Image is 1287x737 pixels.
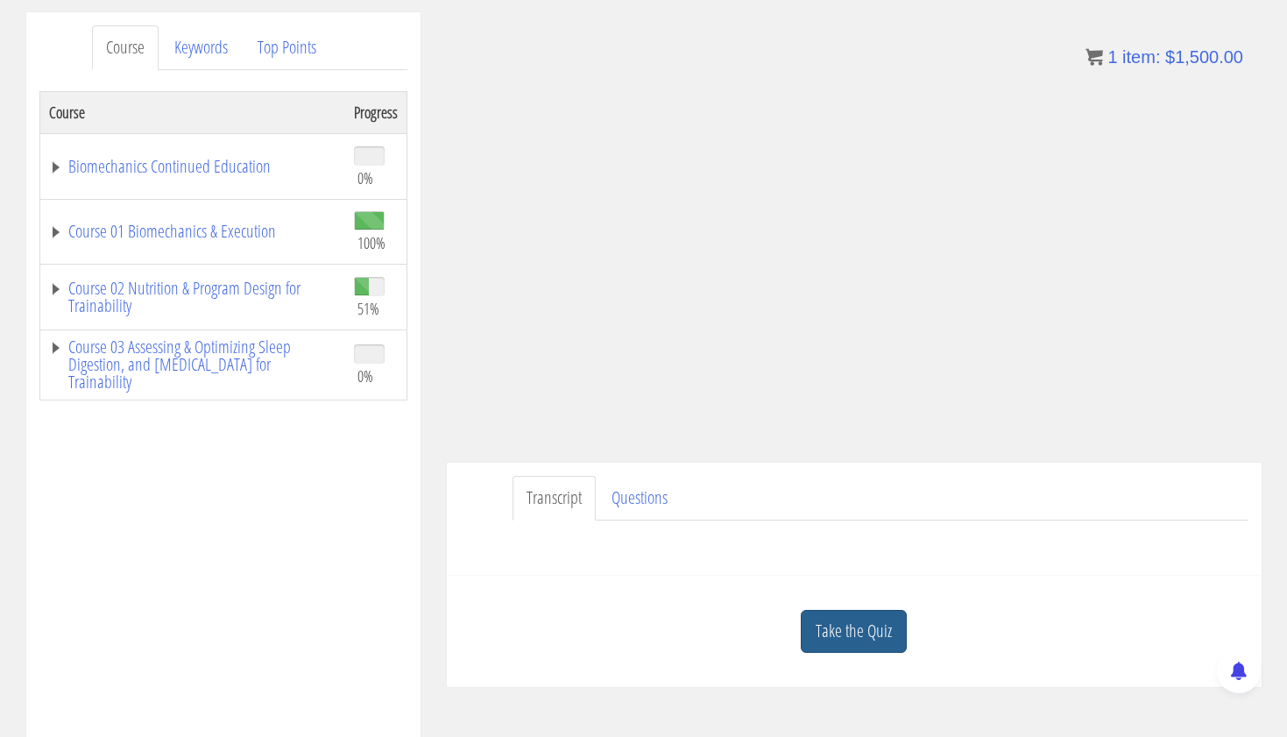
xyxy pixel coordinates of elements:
[49,338,336,391] a: Course 03 Assessing & Optimizing Sleep Digestion, and [MEDICAL_DATA] for Trainability
[357,233,385,252] span: 100%
[345,91,407,133] th: Progress
[244,25,330,70] a: Top Points
[1107,47,1117,67] span: 1
[49,280,336,315] a: Course 02 Nutrition & Program Design for Trainability
[357,168,373,188] span: 0%
[357,366,373,386] span: 0%
[1165,47,1175,67] span: $
[160,25,242,70] a: Keywords
[357,299,379,318] span: 51%
[1165,47,1243,67] bdi: 1,500.00
[513,476,596,521] a: Transcript
[1085,47,1243,67] a: 1 item: $1,500.00
[598,476,682,521] a: Questions
[49,158,336,175] a: Biomechanics Continued Education
[1122,47,1160,67] span: item:
[49,223,336,240] a: Course 01 Biomechanics & Execution
[801,610,907,653] a: Take the Quiz
[39,91,345,133] th: Course
[1085,48,1103,66] img: icon11.png
[92,25,159,70] a: Course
